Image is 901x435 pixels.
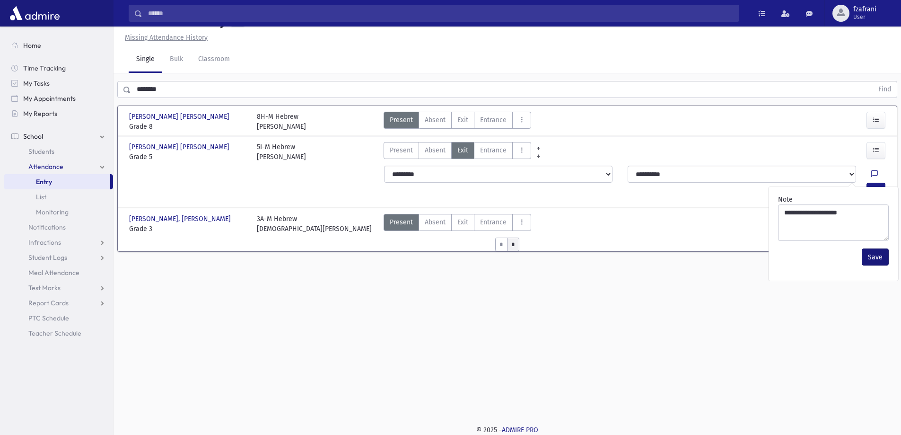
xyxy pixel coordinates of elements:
span: Report Cards [28,299,69,307]
span: Home [23,41,41,50]
span: School [23,132,43,141]
span: User [853,13,876,21]
a: Classroom [191,46,237,73]
div: AttTypes [384,142,531,162]
span: Grade 8 [129,122,247,132]
span: Entry [36,178,52,186]
div: AttTypes [384,112,531,132]
a: School [4,129,113,144]
a: Missing Attendance History [121,34,208,42]
span: Test Marks [28,284,61,292]
span: Entrance [480,145,507,155]
span: My Tasks [23,79,50,88]
span: fzafrani [853,6,876,13]
div: AttTypes [384,214,531,234]
div: 8H-M Hebrew [PERSON_NAME] [257,112,306,132]
span: [PERSON_NAME], [PERSON_NAME] [129,214,233,224]
span: Present [390,115,413,125]
a: Test Marks [4,280,113,295]
span: Exit [457,145,468,155]
span: Entrance [480,115,507,125]
a: Infractions [4,235,113,250]
span: [PERSON_NAME] [PERSON_NAME] [129,142,231,152]
a: List [4,189,113,204]
img: AdmirePro [8,4,62,23]
button: Find [873,81,897,98]
input: Search [142,5,739,22]
span: Meal Attendance [28,268,79,277]
span: My Reports [23,109,57,118]
label: Note [778,195,793,204]
span: [PERSON_NAME] [PERSON_NAME] [129,112,231,122]
span: Present [390,217,413,227]
span: Grade 3 [129,224,247,234]
span: Students [28,147,54,156]
span: Entrance [480,217,507,227]
a: Single [129,46,162,73]
span: Time Tracking [23,64,66,72]
div: © 2025 - [129,425,886,435]
a: Report Cards [4,295,113,311]
span: Grade 5 [129,152,247,162]
a: Notifications [4,220,113,235]
a: Attendance [4,159,113,174]
span: Infractions [28,238,61,247]
span: Present [390,145,413,155]
span: Exit [457,115,468,125]
span: Exit [457,217,468,227]
span: Attendance [28,162,63,171]
span: Absent [425,115,446,125]
a: My Reports [4,106,113,121]
div: 3A-M Hebrew [DEMOGRAPHIC_DATA][PERSON_NAME] [257,214,372,234]
a: Student Logs [4,250,113,265]
span: Monitoring [36,208,69,216]
button: Save [862,249,889,266]
span: Absent [425,145,446,155]
a: PTC Schedule [4,311,113,326]
div: 5I-M Hebrew [PERSON_NAME] [257,142,306,162]
a: My Tasks [4,76,113,91]
a: Teacher Schedule [4,326,113,341]
span: PTC Schedule [28,314,69,322]
span: My Appointments [23,94,76,103]
span: Teacher Schedule [28,329,81,337]
a: Students [4,144,113,159]
span: List [36,193,46,201]
a: Monitoring [4,204,113,220]
a: Home [4,38,113,53]
u: Missing Attendance History [125,34,208,42]
a: Bulk [162,46,191,73]
a: Entry [4,174,110,189]
span: Notifications [28,223,66,231]
a: Meal Attendance [4,265,113,280]
a: My Appointments [4,91,113,106]
span: Student Logs [28,253,67,262]
span: Absent [425,217,446,227]
a: Time Tracking [4,61,113,76]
